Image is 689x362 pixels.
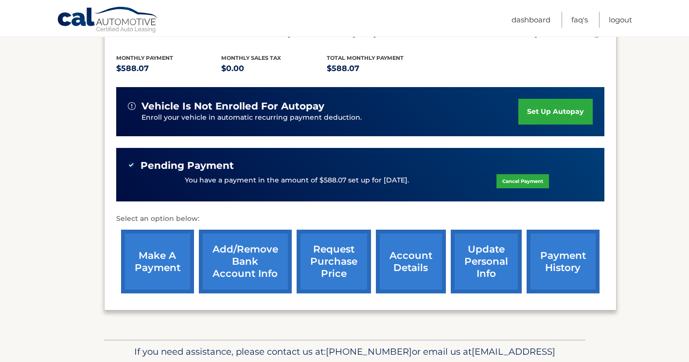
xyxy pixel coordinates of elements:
[376,230,446,293] a: account details
[518,99,592,125] a: set up autopay
[141,112,519,123] p: Enroll your vehicle in automatic recurring payment deduction.
[327,62,432,75] p: $588.07
[116,213,604,225] p: Select an option below:
[221,62,327,75] p: $0.00
[327,54,404,61] span: Total Monthly Payment
[185,175,409,186] p: You have a payment in the amount of $588.07 set up for [DATE].
[128,162,135,168] img: check-green.svg
[199,230,292,293] a: Add/Remove bank account info
[527,230,600,293] a: payment history
[57,6,159,35] a: Cal Automotive
[128,102,136,110] img: alert-white.svg
[451,230,522,293] a: update personal info
[609,12,632,28] a: Logout
[496,174,549,188] a: Cancel Payment
[116,62,222,75] p: $588.07
[571,12,588,28] a: FAQ's
[512,12,550,28] a: Dashboard
[221,54,281,61] span: Monthly sales Tax
[326,346,412,357] span: [PHONE_NUMBER]
[121,230,194,293] a: make a payment
[141,160,234,172] span: Pending Payment
[141,100,324,112] span: vehicle is not enrolled for autopay
[297,230,371,293] a: request purchase price
[116,54,173,61] span: Monthly Payment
